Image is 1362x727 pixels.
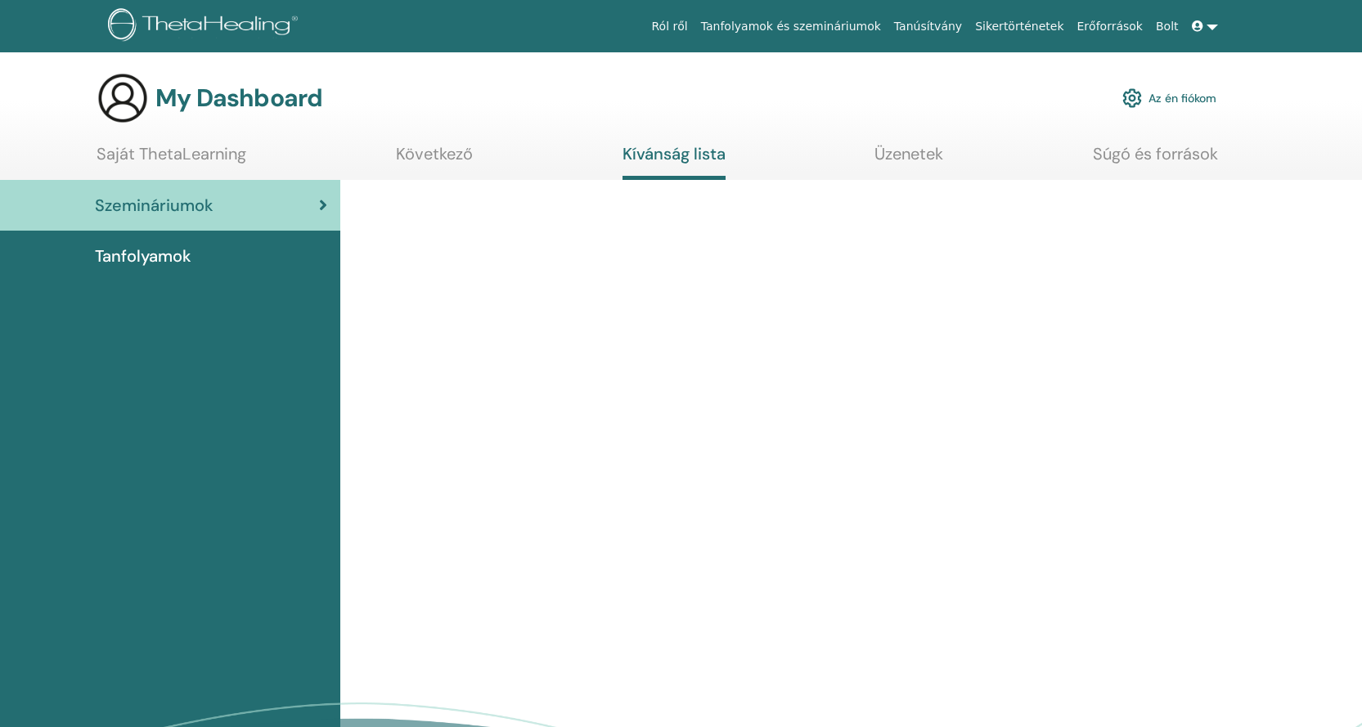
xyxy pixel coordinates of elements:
a: Ról ről [645,11,694,42]
span: Szemináriumok [95,193,214,218]
img: cog.svg [1122,84,1142,112]
a: Sikertörténetek [969,11,1070,42]
a: Súgó és források [1093,144,1218,176]
a: Az én fiókom [1122,80,1216,116]
h3: My Dashboard [155,83,322,113]
a: Tanfolyamok és szemináriumok [694,11,888,42]
a: Következő [396,144,473,176]
a: Üzenetek [874,144,943,176]
a: Bolt [1149,11,1185,42]
a: Saját ThetaLearning [97,144,246,176]
a: Tanúsítvány [888,11,969,42]
a: Kívánság lista [623,144,726,180]
img: logo.png [108,8,303,45]
span: Tanfolyamok [95,244,191,268]
a: Erőforrások [1071,11,1149,42]
img: generic-user-icon.jpg [97,72,149,124]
